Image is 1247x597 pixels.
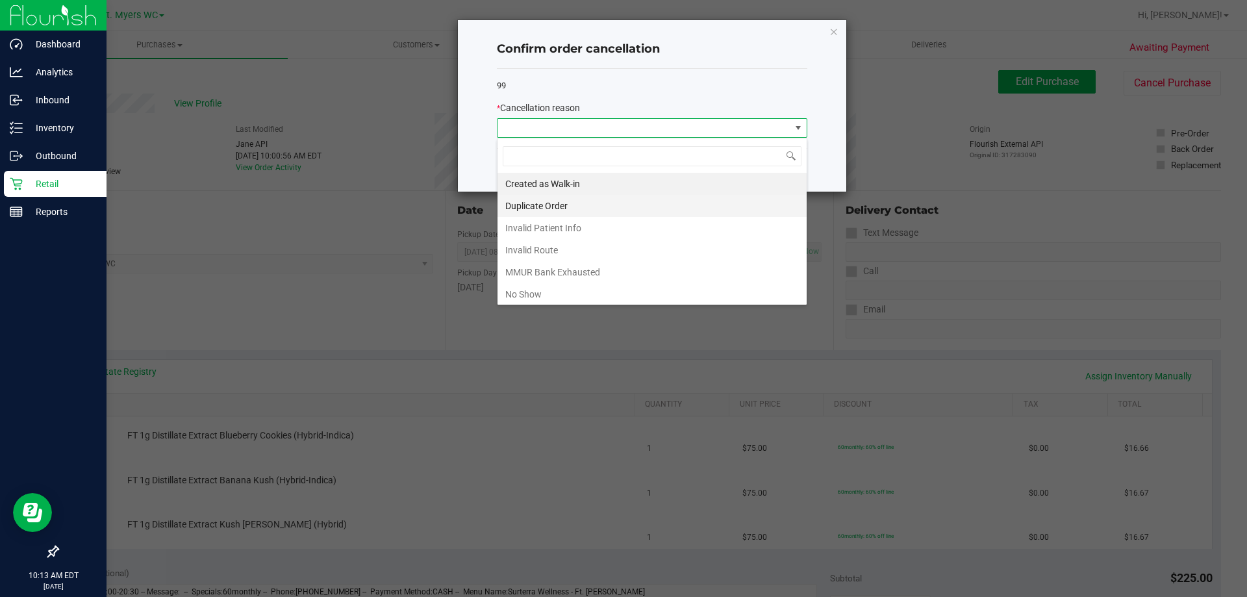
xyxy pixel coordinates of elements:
[498,261,807,283] li: MMUR Bank Exhausted
[498,173,807,195] li: Created as Walk-in
[498,217,807,239] li: Invalid Patient Info
[498,239,807,261] li: Invalid Route
[829,23,838,39] button: Close
[500,103,580,113] span: Cancellation reason
[498,195,807,217] li: Duplicate Order
[498,283,807,305] li: No Show
[497,81,506,90] span: 99
[13,493,52,532] iframe: Resource center
[497,41,807,58] h4: Confirm order cancellation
